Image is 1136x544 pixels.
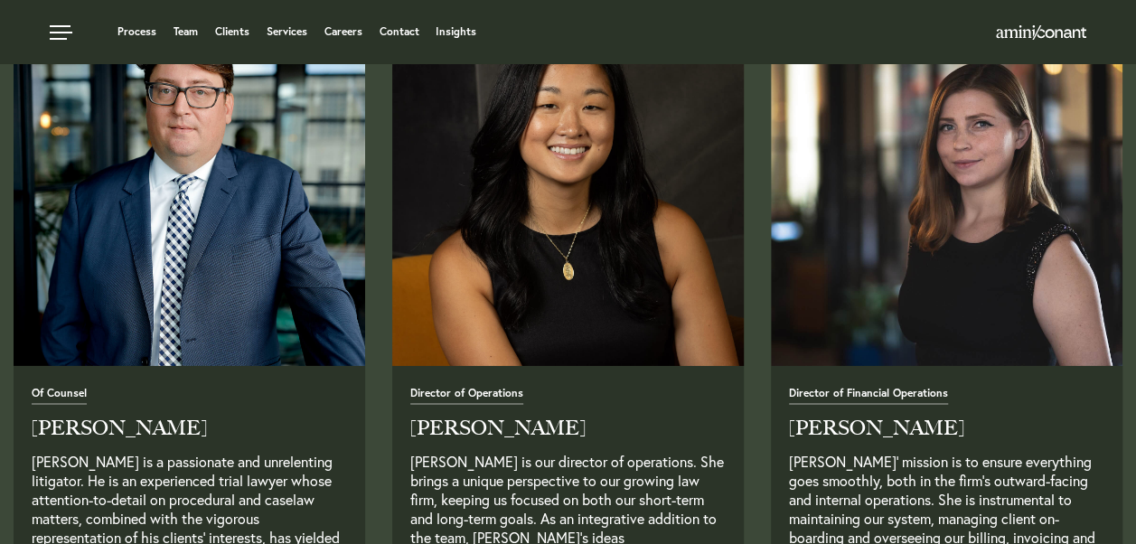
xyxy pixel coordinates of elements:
span: Of Counsel [32,388,87,405]
img: Amini & Conant [996,25,1086,40]
img: mark_mclean-1.jpg [14,14,365,366]
a: Home [996,26,1086,41]
a: Insights [436,26,476,37]
a: Services [267,26,307,37]
h2: [PERSON_NAME] [789,418,1104,438]
img: Tesla_Brooks.jpg [771,14,1122,366]
a: Contact [379,26,418,37]
span: Director of Operations [410,388,523,405]
span: Director of Financial Operations [789,388,948,405]
h2: [PERSON_NAME] [410,418,726,438]
h2: [PERSON_NAME] [32,418,347,438]
img: emily-skeen.jpg [383,5,752,374]
a: Careers [324,26,362,37]
a: Team [174,26,198,37]
a: Read Full Bio [14,14,365,366]
a: Process [117,26,156,37]
a: Clients [215,26,249,37]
